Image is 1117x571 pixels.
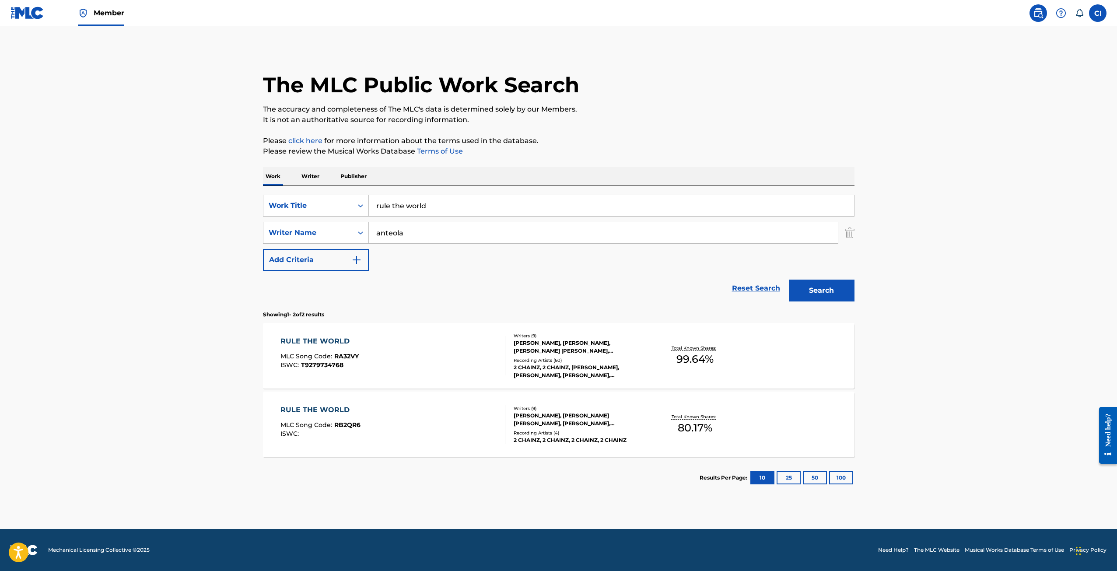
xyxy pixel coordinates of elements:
[1089,4,1106,22] div: User Menu
[338,167,369,186] p: Publisher
[288,137,322,145] a: click here
[263,104,854,115] p: The accuracy and completeness of The MLC's data is determined solely by our Members.
[280,361,301,369] span: ISWC :
[514,339,646,355] div: [PERSON_NAME], [PERSON_NAME], [PERSON_NAME] [PERSON_NAME], [PERSON_NAME], [PERSON_NAME], [PERSON_...
[829,471,853,484] button: 100
[263,167,283,186] p: Work
[48,546,150,554] span: Mechanical Licensing Collective © 2025
[1056,8,1066,18] img: help
[11,545,38,555] img: logo
[750,471,774,484] button: 10
[1033,8,1043,18] img: search
[700,474,749,482] p: Results Per Page:
[514,412,646,427] div: [PERSON_NAME], [PERSON_NAME] [PERSON_NAME], [PERSON_NAME], [PERSON_NAME], [PERSON_NAME], [PERSON_...
[672,413,718,420] p: Total Known Shares:
[94,8,124,18] span: Member
[263,311,324,319] p: Showing 1 - 2 of 2 results
[415,147,463,155] a: Terms of Use
[1052,4,1070,22] div: Help
[514,357,646,364] div: Recording Artists ( 60 )
[678,420,712,436] span: 80.17 %
[676,351,714,367] span: 99.64 %
[334,352,359,360] span: RA32VY
[280,336,359,347] div: RULE THE WORLD
[269,200,347,211] div: Work Title
[263,323,854,389] a: RULE THE WORLDMLC Song Code:RA32VYISWC:T9279734768Writers (9)[PERSON_NAME], [PERSON_NAME], [PERSO...
[351,255,362,265] img: 9d2ae6d4665cec9f34b9.svg
[1073,529,1117,571] iframe: Chat Widget
[263,72,579,98] h1: The MLC Public Work Search
[299,167,322,186] p: Writer
[1029,4,1047,22] a: Public Search
[1075,9,1084,18] div: Notifications
[11,7,44,19] img: MLC Logo
[514,333,646,339] div: Writers ( 9 )
[280,405,361,415] div: RULE THE WORLD
[280,352,334,360] span: MLC Song Code :
[514,405,646,412] div: Writers ( 9 )
[777,471,801,484] button: 25
[301,361,343,369] span: T9279734768
[78,8,88,18] img: Top Rightsholder
[514,364,646,379] div: 2 CHAINZ, 2 CHAINZ, [PERSON_NAME], [PERSON_NAME], [PERSON_NAME], [PERSON_NAME], [PERSON_NAME], 2 ...
[334,421,361,429] span: RB2QR6
[789,280,854,301] button: Search
[514,430,646,436] div: Recording Artists ( 4 )
[878,546,909,554] a: Need Help?
[263,136,854,146] p: Please for more information about the terms used in the database.
[263,146,854,157] p: Please review the Musical Works Database
[1076,538,1081,564] div: Drag
[672,345,718,351] p: Total Known Shares:
[845,222,854,244] img: Delete Criterion
[263,392,854,457] a: RULE THE WORLDMLC Song Code:RB2QR6ISWC:Writers (9)[PERSON_NAME], [PERSON_NAME] [PERSON_NAME], [PE...
[263,195,854,306] form: Search Form
[914,546,959,554] a: The MLC Website
[728,279,784,298] a: Reset Search
[965,546,1064,554] a: Musical Works Database Terms of Use
[280,430,301,438] span: ISWC :
[514,436,646,444] div: 2 CHAINZ, 2 CHAINZ, 2 CHAINZ, 2 CHAINZ
[1092,400,1117,471] iframe: Resource Center
[263,115,854,125] p: It is not an authoritative source for recording information.
[269,228,347,238] div: Writer Name
[803,471,827,484] button: 50
[263,249,369,271] button: Add Criteria
[1069,546,1106,554] a: Privacy Policy
[280,421,334,429] span: MLC Song Code :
